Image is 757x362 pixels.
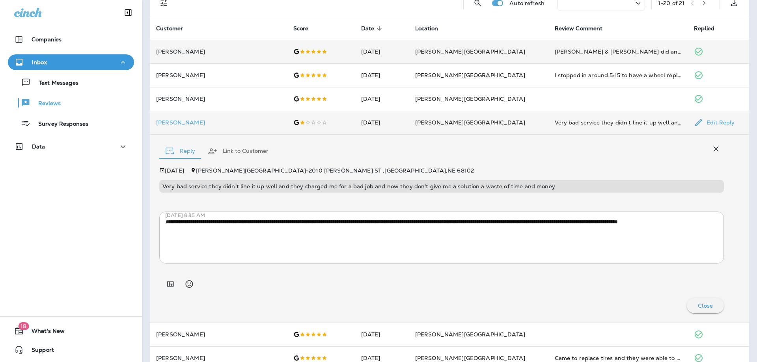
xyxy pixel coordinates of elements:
button: Close [687,298,724,313]
button: Reviews [8,95,134,111]
span: Date [361,25,385,32]
p: Companies [32,36,62,43]
button: Inbox [8,54,134,70]
p: Edit Reply [703,119,735,126]
span: Review Comment [555,25,603,32]
button: Survey Responses [8,115,134,132]
p: [DATE] 8:35 AM [165,212,730,219]
button: Link to Customer [201,137,275,165]
button: Data [8,139,134,154]
span: [PERSON_NAME][GEOGRAPHIC_DATA] [415,331,525,338]
span: Customer [156,25,183,32]
td: [DATE] [355,40,409,63]
p: [PERSON_NAME] [156,96,281,102]
span: Replied [694,25,725,32]
span: [PERSON_NAME][GEOGRAPHIC_DATA] [415,119,525,126]
button: Companies [8,32,134,47]
button: Reply [159,137,201,165]
p: Survey Responses [30,121,88,128]
div: Kenneth & Garrett did an exceptional job fitting my car in during our out of town visit. AC conde... [555,48,682,56]
span: Date [361,25,375,32]
span: Customer [156,25,193,32]
span: [PERSON_NAME][GEOGRAPHIC_DATA] [415,355,525,362]
div: Very bad service they didn't line it up well and they charged me for a bad job and now they don't... [555,119,682,126]
p: Text Messages [31,80,78,87]
p: Very bad service they didn't line it up well and they charged me for a bad job and now they don't... [162,183,721,189]
td: [DATE] [355,323,409,346]
p: [PERSON_NAME] [156,72,281,78]
p: [PERSON_NAME] [156,355,281,361]
span: [PERSON_NAME][GEOGRAPHIC_DATA] [415,95,525,102]
span: Review Comment [555,25,613,32]
span: [PERSON_NAME][GEOGRAPHIC_DATA] - 2010 [PERSON_NAME] ST , [GEOGRAPHIC_DATA] , NE 68102 [196,167,474,174]
span: Support [24,347,54,356]
p: [PERSON_NAME] [156,331,281,338]
span: Location [415,25,448,32]
span: Location [415,25,438,32]
td: [DATE] [355,87,409,111]
button: Text Messages [8,74,134,91]
p: Reviews [30,100,61,108]
button: Select an emoji [181,276,197,292]
div: Click to view Customer Drawer [156,119,281,126]
p: [PERSON_NAME] [156,48,281,55]
span: 18 [18,322,29,330]
span: [PERSON_NAME][GEOGRAPHIC_DATA] [415,72,525,79]
span: [PERSON_NAME][GEOGRAPHIC_DATA] [415,48,525,55]
span: Score [293,25,319,32]
p: Inbox [32,59,47,65]
td: [DATE] [355,63,409,87]
p: Close [698,303,713,309]
button: Add in a premade template [162,276,178,292]
p: Data [32,143,45,150]
div: I stopped in around 5:15 to have a wheel replaced. They were fast and SO friendly. The gentleman ... [555,71,682,79]
p: [DATE] [165,167,184,174]
span: What's New [24,328,65,337]
span: Replied [694,25,714,32]
td: [DATE] [355,111,409,134]
button: Collapse Sidebar [117,5,139,20]
div: Came to replace tires and they were able to repair instead! Great catch by the technician. I came... [555,354,682,362]
button: Support [8,342,134,358]
span: Score [293,25,309,32]
button: 18What's New [8,323,134,339]
p: [PERSON_NAME] [156,119,281,126]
